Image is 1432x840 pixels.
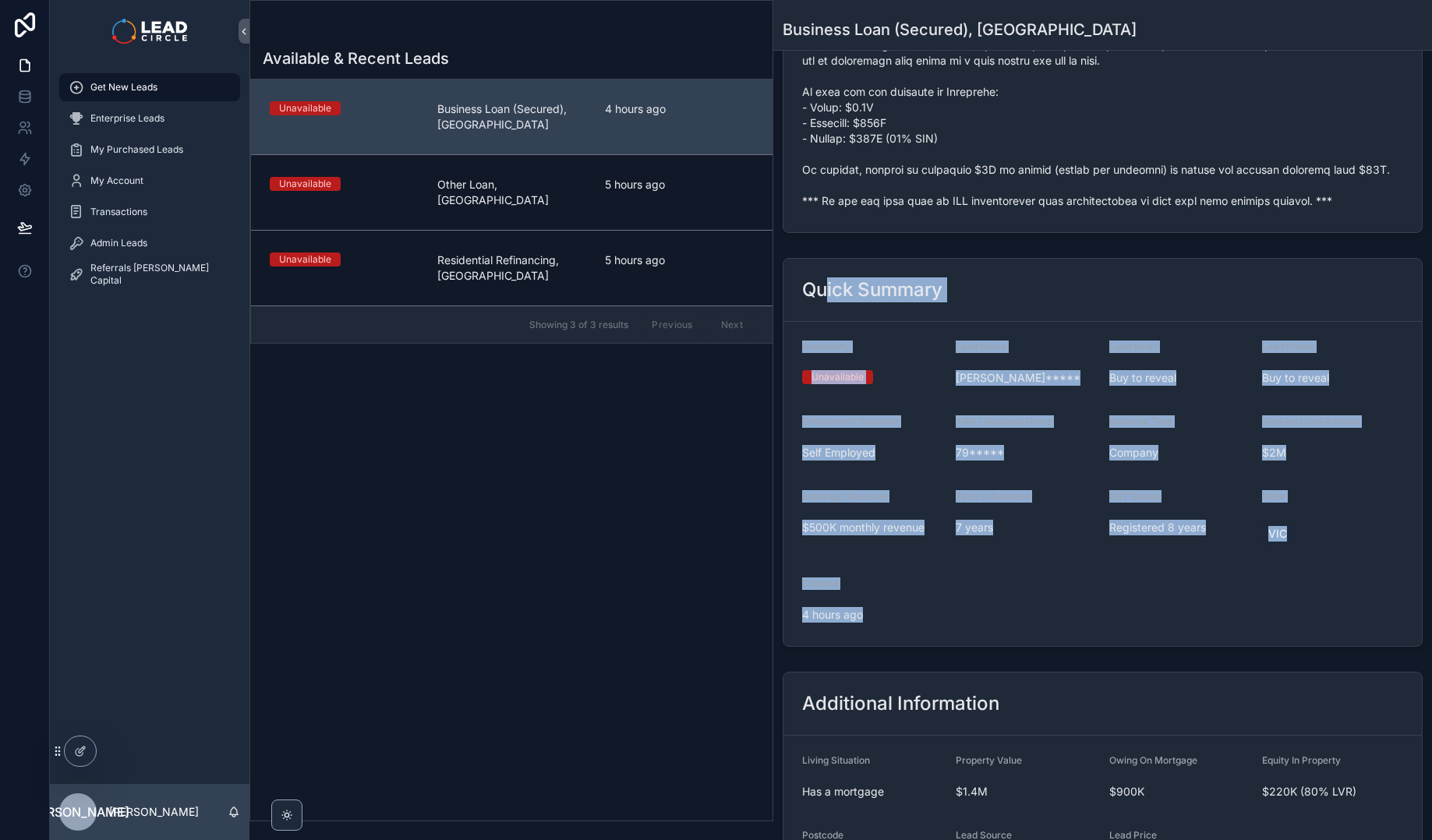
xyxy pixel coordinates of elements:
span: $900K [1109,784,1250,799]
span: Buy to reveal [1109,370,1250,386]
span: $1.4M [956,784,1097,799]
a: My Purchased Leads [59,136,240,164]
span: Lead Name [956,341,1006,352]
span: Other Loan, [GEOGRAPHIC_DATA] [437,177,586,208]
span: State [1262,490,1285,502]
div: Unavailable [279,101,331,115]
span: Business Type [1109,415,1172,427]
span: Availability [802,341,850,352]
h2: Quick Summary [802,277,942,302]
span: 5 hours ago [605,177,754,192]
a: UnavailableBusiness Loan (Secured), [GEOGRAPHIC_DATA]4 hours ago [251,79,773,154]
span: 7 years [956,520,1097,535]
span: Self Employed [802,445,943,461]
span: Lead Phone [1262,341,1314,352]
span: My Account [90,175,143,187]
span: Equity In Property [1262,754,1341,766]
div: scrollable content [50,62,249,309]
span: Referrals [PERSON_NAME] Capital [90,262,225,287]
span: GST Status [1109,490,1159,502]
span: [PERSON_NAME] [27,803,129,821]
a: Get New Leads [59,73,240,101]
span: $220K (80% LVR) [1262,784,1403,799]
span: Transactions [90,206,147,218]
span: Registered 8 years [1109,520,1250,535]
span: Has a mortgage [802,784,943,799]
h1: Business Loan (Secured), [GEOGRAPHIC_DATA] [783,19,1137,41]
span: Created [802,577,838,589]
div: Unavailable [279,252,331,266]
a: Admin Leads [59,229,240,257]
a: UnavailableOther Loan, [GEOGRAPHIC_DATA]5 hours ago [251,154,773,230]
span: Lead Email [1109,341,1158,352]
a: Transactions [59,198,240,226]
span: Company [1109,445,1250,461]
span: Time In Business [956,490,1030,502]
span: Earnings / Revenue [802,490,887,502]
span: 4 hours ago [605,101,754,117]
span: Enterprise Leads [90,112,164,125]
span: Seeking Loan Amount [1262,415,1360,427]
p: [PERSON_NAME] [109,804,199,820]
a: UnavailableResidential Refinancing, [GEOGRAPHIC_DATA]5 hours ago [251,230,773,305]
span: $500K monthly revenue [802,520,943,535]
span: VIC [1268,526,1287,542]
span: Get New Leads [90,81,157,94]
span: Employment Situation [802,415,899,427]
span: 5 hours ago [605,252,754,268]
a: Enterprise Leads [59,104,240,132]
span: Property Value [956,754,1022,766]
h2: Additional Information [802,691,999,716]
span: Showing 3 of 3 results [529,319,628,331]
span: Buy to reveal [1262,370,1403,386]
img: App logo [112,19,186,44]
a: Referrals [PERSON_NAME] Capital [59,260,240,288]
div: Unavailable [279,177,331,191]
span: My Purchased Leads [90,143,183,156]
span: Residential Refinancing, [GEOGRAPHIC_DATA] [437,252,586,284]
a: My Account [59,167,240,195]
span: Owing On Mortgage [1109,754,1197,766]
span: ABN / Business Name [956,415,1052,427]
span: Living Situation [802,754,870,766]
div: Unavailable [811,370,864,384]
span: 4 hours ago [802,607,943,623]
span: Admin Leads [90,237,147,249]
h1: Available & Recent Leads [263,48,449,69]
span: Business Loan (Secured), [GEOGRAPHIC_DATA] [437,101,586,132]
span: $2M [1262,445,1403,461]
